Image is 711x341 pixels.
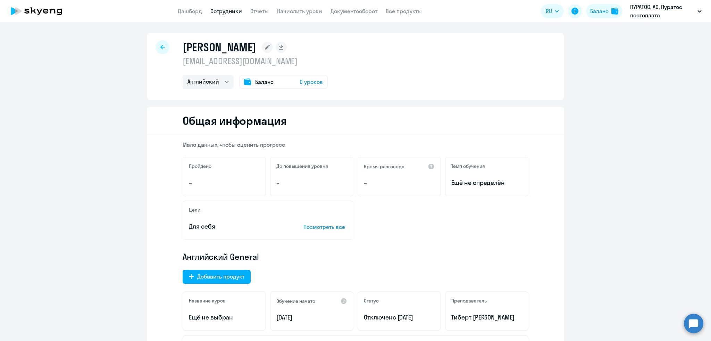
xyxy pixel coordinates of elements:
[364,313,435,322] p: Отключен
[255,78,274,86] span: Баланс
[210,8,242,15] a: Сотрудники
[183,40,256,54] h1: [PERSON_NAME]
[276,178,347,187] p: –
[393,313,413,321] span: с [DATE]
[189,163,211,169] h5: Пройдено
[250,8,269,15] a: Отчеты
[611,8,618,15] img: balance
[183,251,259,262] span: Английский General
[451,163,485,169] h5: Темп обучения
[451,313,522,322] p: Тиберт [PERSON_NAME]
[183,56,328,67] p: [EMAIL_ADDRESS][DOMAIN_NAME]
[183,270,251,284] button: Добавить продукт
[276,163,328,169] h5: До повышения уровня
[303,223,347,231] p: Посмотреть все
[189,178,260,187] p: –
[178,8,202,15] a: Дашборд
[364,163,404,170] h5: Время разговора
[300,78,323,86] span: 0 уроков
[451,178,522,187] span: Ещё не определён
[546,7,552,15] span: RU
[189,222,282,231] p: Для себя
[276,298,315,304] h5: Обучение начато
[364,298,379,304] h5: Статус
[183,114,286,128] h2: Общая информация
[586,4,622,18] button: Балансbalance
[276,313,347,322] p: [DATE]
[541,4,564,18] button: RU
[630,3,695,19] p: ПУРАТОС, АО, Пуратос постоплата
[183,141,528,148] p: Мало данных, чтобы оценить прогресс
[590,7,609,15] div: Баланс
[189,298,226,304] h5: Название курса
[627,3,705,19] button: ПУРАТОС, АО, Пуратос постоплата
[386,8,422,15] a: Все продукты
[277,8,322,15] a: Начислить уроки
[331,8,377,15] a: Документооборот
[189,207,200,213] h5: Цели
[197,272,244,281] div: Добавить продукт
[189,313,260,322] p: Ещё не выбран
[451,298,487,304] h5: Преподаватель
[364,178,435,187] p: –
